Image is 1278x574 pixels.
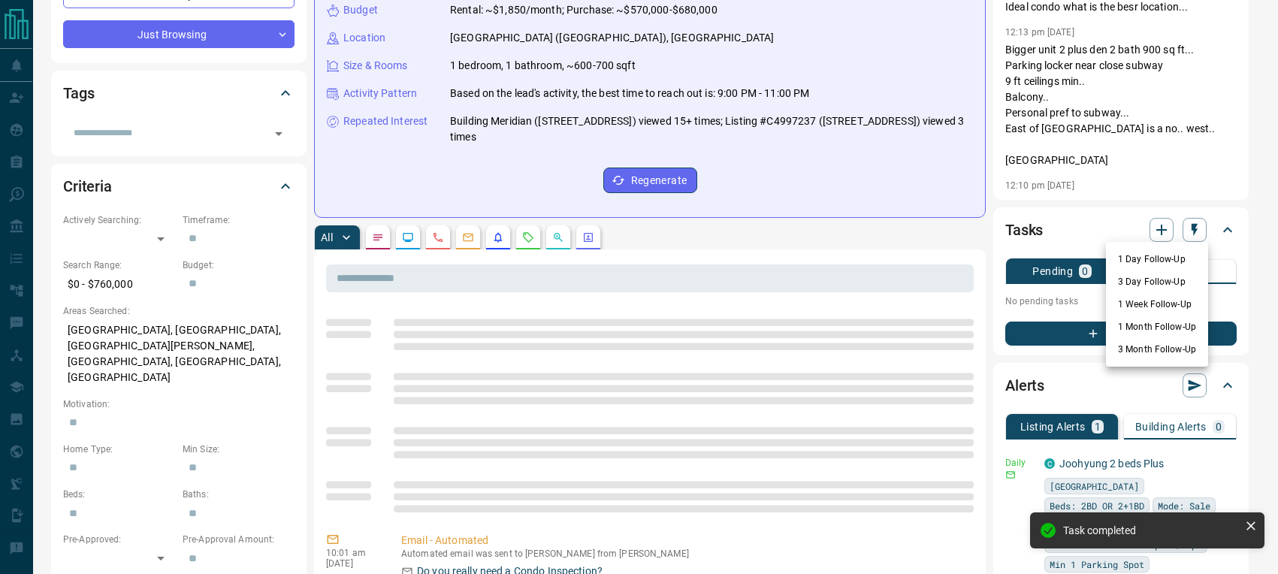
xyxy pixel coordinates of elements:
[1106,316,1208,338] li: 1 Month Follow-Up
[1106,293,1208,316] li: 1 Week Follow-Up
[1063,524,1239,536] div: Task completed
[1106,270,1208,293] li: 3 Day Follow-Up
[1106,248,1208,270] li: 1 Day Follow-Up
[1106,338,1208,361] li: 3 Month Follow-Up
